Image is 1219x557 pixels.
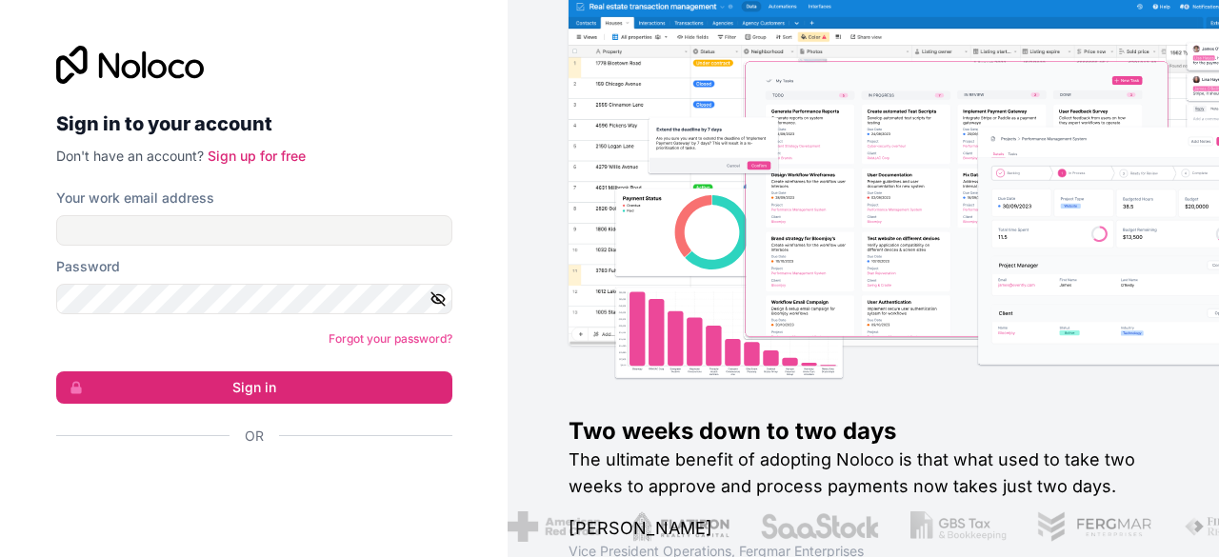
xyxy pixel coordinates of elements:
button: Sign in [56,371,452,404]
span: Don't have an account? [56,148,204,164]
input: Email address [56,215,452,246]
a: Sign up for free [208,148,306,164]
h1: [PERSON_NAME] [569,515,1158,542]
a: Forgot your password? [329,331,452,346]
h1: Two weeks down to two days [569,416,1158,447]
label: Your work email address [56,189,214,208]
h2: The ultimate benefit of adopting Noloco is that what used to take two weeks to approve and proces... [569,447,1158,500]
span: Or [245,427,264,446]
h2: Sign in to your account [56,107,452,141]
label: Password [56,257,120,276]
input: Password [56,284,452,314]
img: /assets/american-red-cross-BAupjrZR.png [508,511,600,542]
